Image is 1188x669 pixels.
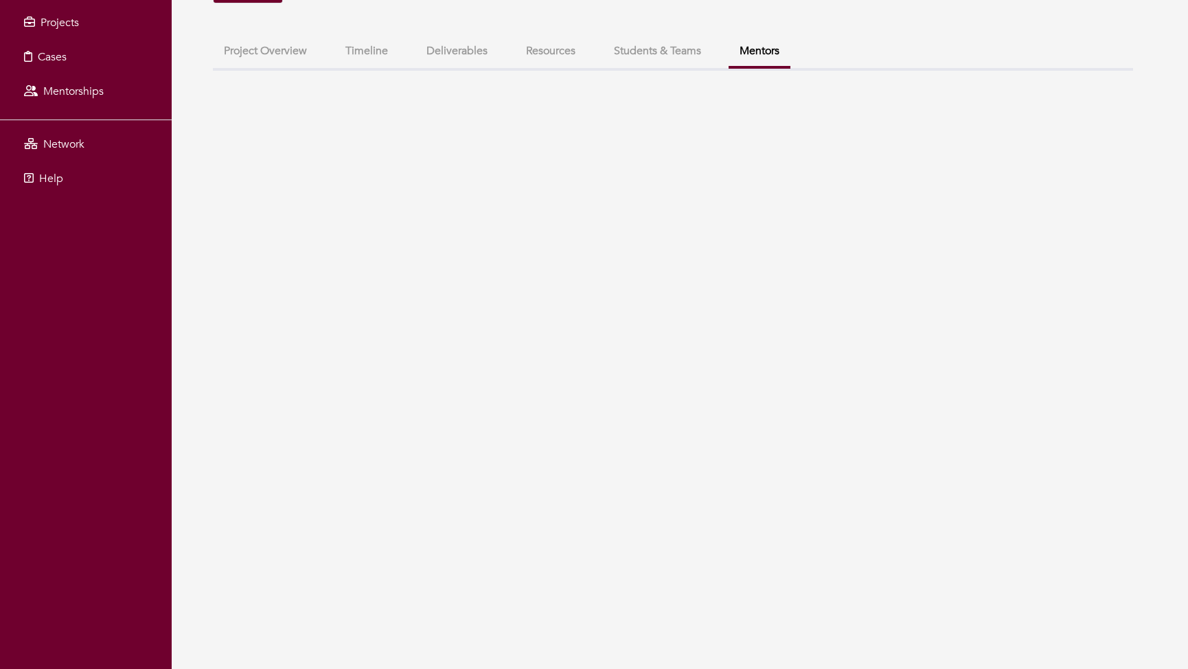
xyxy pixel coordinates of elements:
[41,15,79,30] span: Projects
[729,36,790,69] button: Mentors
[38,49,67,65] span: Cases
[3,165,168,192] a: Help
[43,137,84,152] span: Network
[39,171,63,186] span: Help
[603,36,712,66] button: Students & Teams
[3,9,168,36] a: Projects
[213,36,318,66] button: Project Overview
[415,36,499,66] button: Deliverables
[3,78,168,105] a: Mentorships
[515,36,586,66] button: Resources
[334,36,399,66] button: Timeline
[3,131,168,158] a: Network
[43,84,104,99] span: Mentorships
[3,43,168,71] a: Cases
